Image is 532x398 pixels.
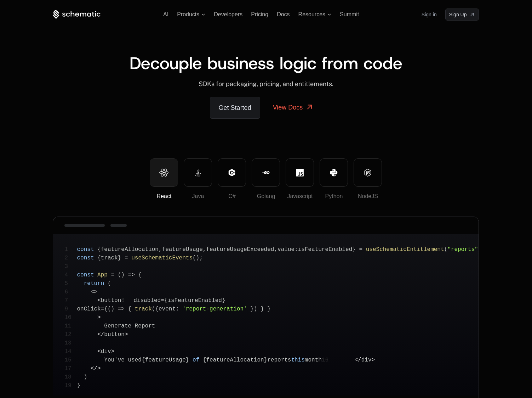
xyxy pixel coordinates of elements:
button: NodeJS [354,158,382,187]
span: } [118,255,121,261]
span: 1 [64,245,77,254]
span: 17 [64,364,77,373]
span: ) [121,272,125,278]
span: 18 [64,373,77,381]
span: => [128,272,135,278]
span: Decouple business logic from code [130,52,402,74]
button: Java [184,158,212,187]
span: Sign Up [449,11,467,18]
span: = [161,297,164,304]
button: Python [320,158,348,187]
span: ) [196,255,200,261]
span: 11 [64,322,77,330]
span: , [159,246,162,253]
span: : [176,306,179,312]
span: useSchematicEvents [131,255,193,261]
span: = [359,246,363,253]
span: featureAllocation [206,357,264,363]
span: 10 [64,313,77,322]
a: View Docs [264,97,322,118]
span: You [104,357,114,363]
span: < [97,348,101,355]
span: : [294,246,298,253]
span: featureAllocation [101,246,159,253]
span: } [261,306,264,312]
span: isFeatureEnabled [298,246,353,253]
span: onClick [77,306,101,312]
span: ( [444,246,448,253]
div: Javascript [286,192,314,201]
span: } [186,357,189,363]
span: } [250,306,254,312]
span: ) [478,246,482,253]
span: { [138,272,142,278]
span: Generate [104,323,131,329]
span: Report [135,323,155,329]
a: [object Object] [445,9,479,21]
span: reports [267,357,291,363]
span: > [97,365,101,372]
span: ( [152,306,155,312]
span: = [125,255,128,261]
span: 9 [64,305,77,313]
span: 7 [64,296,77,305]
span: / [101,331,104,338]
span: { [155,306,159,312]
span: ) [84,374,87,380]
span: 12 [64,330,77,339]
span: > [111,348,115,355]
span: isFeatureEnabled [167,297,222,304]
span: > [94,289,98,295]
span: 5 [64,279,77,288]
span: const [77,255,94,261]
span: = [101,306,104,312]
span: < [91,289,94,295]
span: { [97,246,101,253]
span: , [274,246,278,253]
a: Pricing [251,11,268,17]
span: Resources [298,11,325,18]
span: track [101,255,118,261]
a: Sign in [422,9,437,20]
a: Summit [340,11,359,17]
span: / [358,357,361,363]
span: 19 [64,381,77,390]
a: Docs [277,11,290,17]
div: Python [320,192,348,201]
span: const [77,272,94,278]
div: React [150,192,178,201]
span: 2 [64,254,77,262]
span: = [111,272,115,278]
span: } [222,297,225,304]
a: Get Started [210,97,260,119]
span: { [203,357,206,363]
span: 6 [64,288,77,296]
span: "reports" [447,246,478,253]
span: ( [193,255,196,261]
span: } [77,382,80,389]
span: { [142,357,145,363]
span: > [125,331,128,338]
div: NodeJS [354,192,382,201]
span: > [97,314,101,321]
span: SDKs for packaging, pricing, and entitlements. [199,80,333,88]
button: C# [218,158,246,187]
span: / [94,365,98,372]
a: AI [163,11,168,17]
span: 16 [322,356,334,364]
span: const [77,246,94,253]
a: Developers [214,11,242,17]
span: 'report-generation' [182,306,247,312]
span: 4 [64,271,77,279]
span: 14 [64,347,77,356]
span: ( [108,306,111,312]
span: > [372,357,375,363]
span: } [264,357,268,363]
span: 13 [64,339,77,347]
span: month [305,357,322,363]
span: value [278,246,294,253]
span: < [354,357,358,363]
span: < [91,365,94,372]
